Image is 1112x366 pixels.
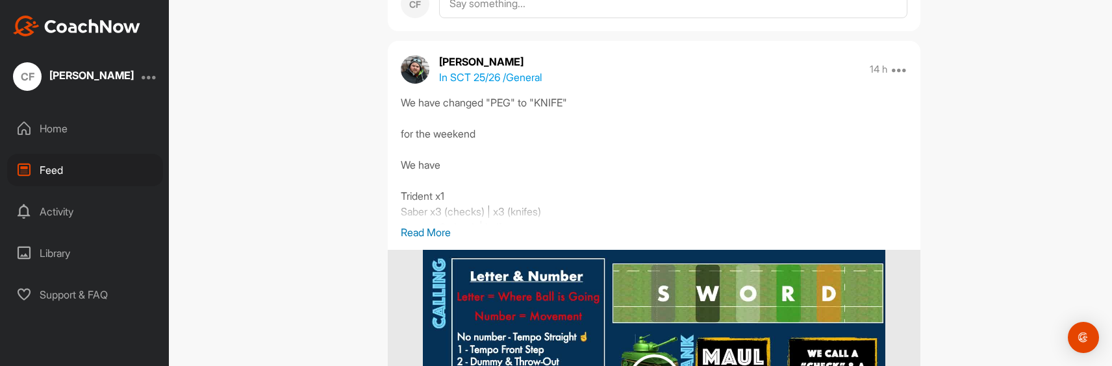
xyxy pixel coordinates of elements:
div: CF [13,62,42,91]
div: Feed [7,154,163,186]
img: CoachNow [13,16,140,36]
img: avatar [401,55,429,84]
div: Home [7,112,163,145]
div: We have changed "PEG" to "KNIFE" for the weekend We have Trident x1 Saber x3 (checks) | x3 (knife... [401,95,907,225]
div: Open Intercom Messenger [1068,322,1099,353]
div: Activity [7,195,163,228]
div: Support & FAQ [7,278,163,311]
p: In SCT 25/26 / General [439,69,542,85]
div: [PERSON_NAME] [49,70,134,80]
p: [PERSON_NAME] [439,54,542,69]
div: Library [7,237,163,269]
p: 14 h [870,63,887,76]
p: Read More [401,225,907,240]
